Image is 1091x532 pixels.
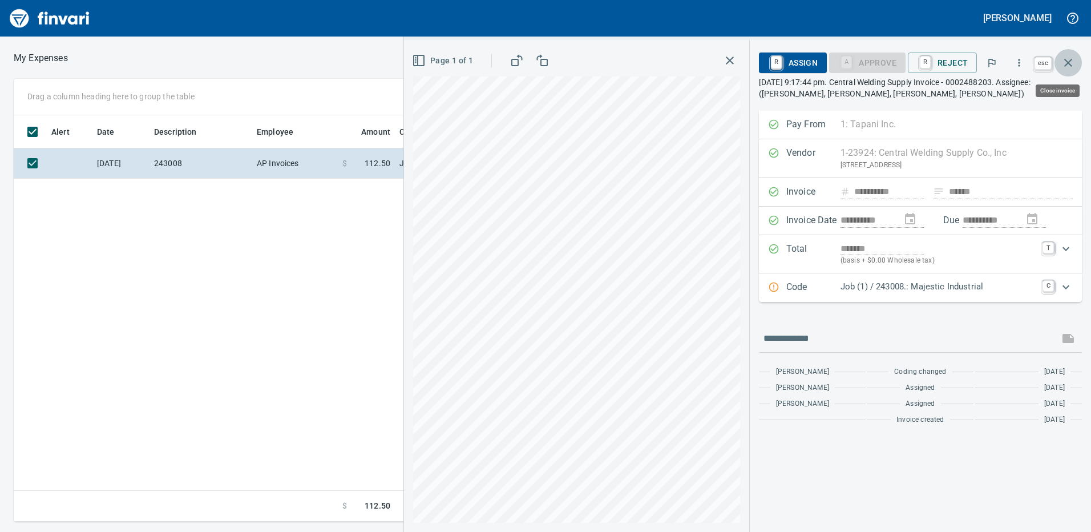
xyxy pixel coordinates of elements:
[27,91,195,102] p: Drag a column heading here to group the table
[896,414,944,426] span: Invoice created
[1044,398,1065,410] span: [DATE]
[786,280,841,295] p: Code
[361,125,390,139] span: Amount
[906,398,935,410] span: Assigned
[841,255,1036,267] p: (basis + $0.00 Wholesale tax)
[51,125,70,139] span: Alert
[51,125,84,139] span: Alert
[759,53,827,73] button: RAssign
[252,148,338,179] td: AP Invoices
[776,398,829,410] span: [PERSON_NAME]
[399,125,441,139] span: Coding
[759,235,1082,273] div: Expand
[14,51,68,65] p: My Expenses
[983,12,1052,24] h5: [PERSON_NAME]
[768,53,818,72] span: Assign
[908,53,977,73] button: RReject
[149,148,252,179] td: 243008
[365,500,390,512] span: 112.50
[1035,57,1052,70] a: esc
[342,158,347,169] span: $
[97,125,130,139] span: Date
[920,56,931,68] a: R
[410,50,478,71] button: Page 1 of 1
[829,57,906,67] div: Job Phase required
[1044,366,1065,378] span: [DATE]
[414,54,473,68] span: Page 1 of 1
[7,5,92,32] img: Finvari
[1007,50,1032,75] button: More
[14,51,68,65] nav: breadcrumb
[771,56,782,68] a: R
[894,366,946,378] span: Coding changed
[917,53,968,72] span: Reject
[346,125,390,139] span: Amount
[786,242,841,267] p: Total
[776,366,829,378] span: [PERSON_NAME]
[92,148,149,179] td: [DATE]
[1044,414,1065,426] span: [DATE]
[399,125,426,139] span: Coding
[1054,325,1082,352] span: This records your message into the invoice and notifies anyone mentioned
[980,9,1054,27] button: [PERSON_NAME]
[1042,280,1054,292] a: C
[759,76,1082,99] p: [DATE] 9:17:44 pm. Central Welding Supply Invoice - 0002488203. Assignee: ([PERSON_NAME], [PERSON...
[154,125,212,139] span: Description
[395,148,680,179] td: Job (1) / 243008.: Majestic Industrial
[979,50,1004,75] button: Flag
[1042,242,1054,253] a: T
[257,125,293,139] span: Employee
[342,500,347,512] span: $
[841,280,1036,293] p: Job (1) / 243008.: Majestic Industrial
[257,125,308,139] span: Employee
[906,382,935,394] span: Assigned
[154,125,197,139] span: Description
[759,273,1082,302] div: Expand
[365,158,390,169] span: 112.50
[1044,382,1065,394] span: [DATE]
[776,382,829,394] span: [PERSON_NAME]
[97,125,115,139] span: Date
